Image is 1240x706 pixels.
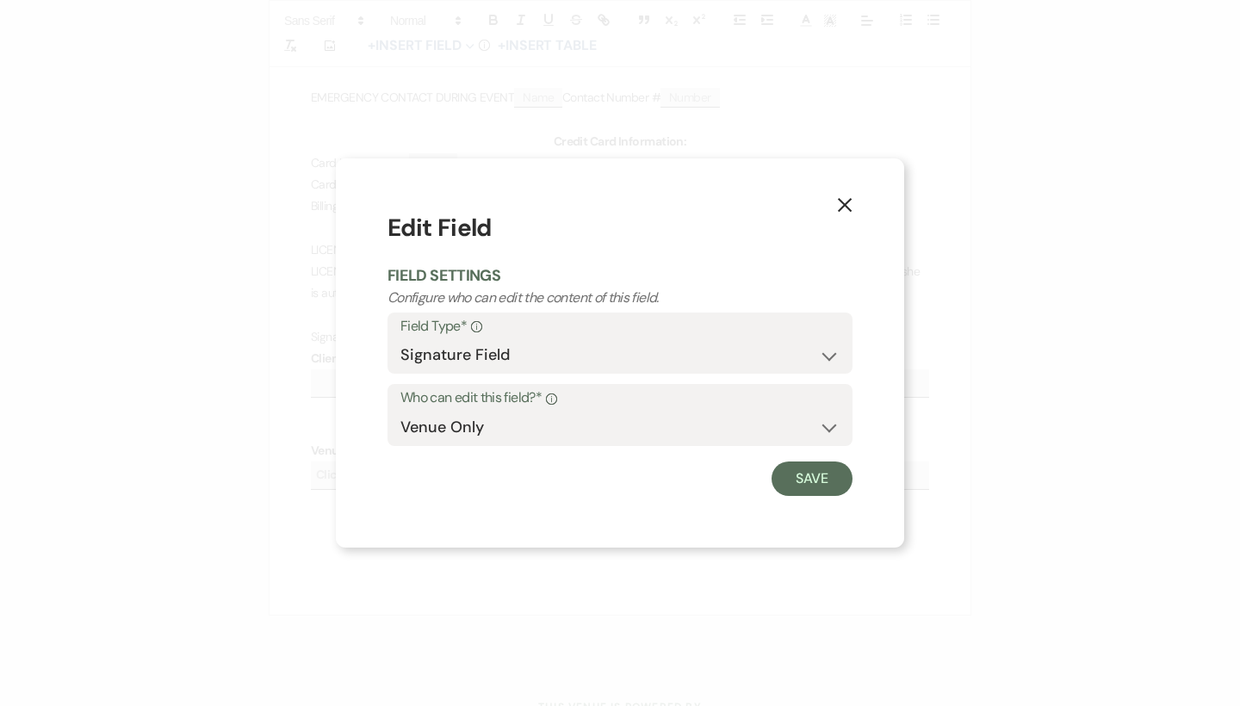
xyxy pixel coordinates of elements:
[772,461,852,496] button: Save
[387,287,759,309] p: Configure who can edit the content of this field.
[387,265,852,287] h2: Field Settings
[400,386,840,411] label: Who can edit this field?*
[387,210,852,246] h1: Edit Field
[400,314,840,339] label: Field Type*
